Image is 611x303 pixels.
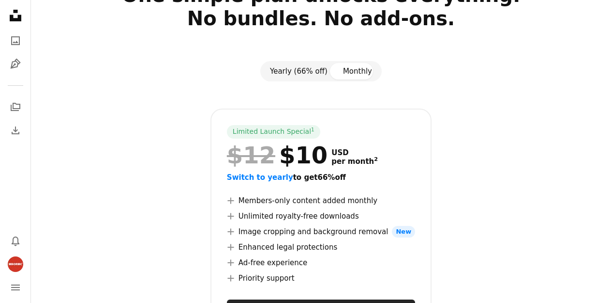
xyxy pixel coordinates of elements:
[227,226,415,238] li: Image cropping and background removal
[227,272,415,284] li: Priority support
[227,195,415,207] li: Members-only content added monthly
[262,63,335,80] button: Yearly (66% off)
[227,125,320,139] div: Limited Launch Special
[8,256,23,272] img: Avatar of user MBOR MC
[372,157,380,166] a: 2
[6,31,25,50] a: Photos
[6,231,25,251] button: Notifications
[6,278,25,297] button: Menu
[227,257,415,269] li: Ad-free experience
[335,63,380,80] button: Monthly
[227,241,415,253] li: Enhanced legal protections
[331,148,378,157] span: USD
[392,226,415,238] span: New
[311,127,314,132] sup: 1
[309,127,316,137] a: 1
[374,156,378,162] sup: 2
[6,54,25,74] a: Illustrations
[227,143,328,168] div: $10
[6,121,25,140] a: Download History
[331,157,378,166] span: per month
[227,173,293,182] span: Switch to yearly
[227,172,346,183] button: Switch to yearlyto get66%off
[6,97,25,117] a: Collections
[227,143,275,168] span: $12
[227,210,415,222] li: Unlimited royalty-free downloads
[6,6,25,27] a: Home — Unsplash
[6,255,25,274] button: Profile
